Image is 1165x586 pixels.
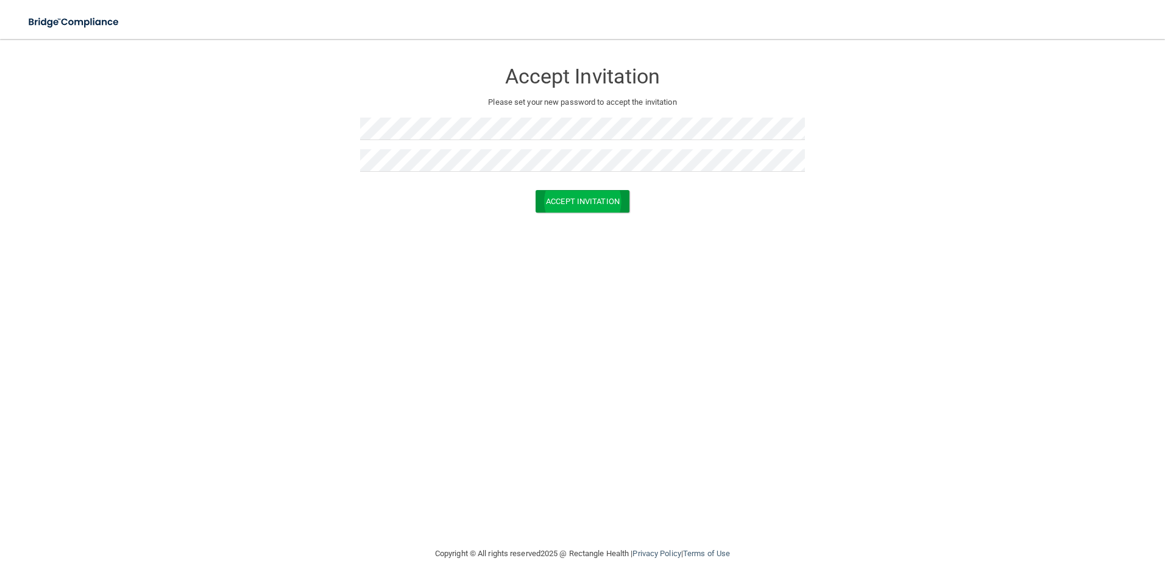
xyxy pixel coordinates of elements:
a: Terms of Use [683,549,730,558]
img: bridge_compliance_login_screen.278c3ca4.svg [18,10,130,35]
p: Please set your new password to accept the invitation [369,95,796,110]
h3: Accept Invitation [360,65,805,88]
a: Privacy Policy [632,549,681,558]
iframe: Drift Widget Chat Controller [954,500,1150,548]
div: Copyright © All rights reserved 2025 @ Rectangle Health | | [360,534,805,573]
button: Accept Invitation [536,190,629,213]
